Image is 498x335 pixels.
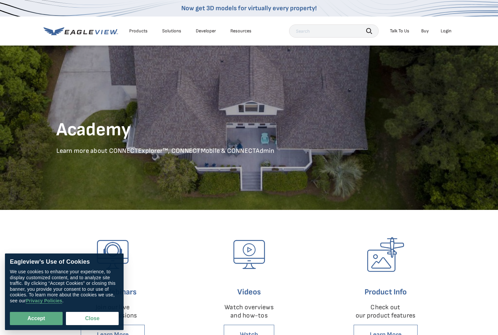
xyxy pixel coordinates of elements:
h6: Product Info [329,286,442,298]
h6: Videos [193,286,306,298]
div: We use cookies to enhance your experience, to display customized content, and to analyze site tra... [10,269,119,304]
div: Eagleview’s Use of Cookies [10,258,119,266]
div: Resources [230,28,251,34]
a: Now get 3D models for virtually every property! [181,4,317,12]
input: Search [289,24,379,38]
button: Close [66,312,119,325]
h1: Academy [56,118,442,142]
a: Buy [421,28,429,34]
a: Developer [196,28,216,34]
div: Talk To Us [390,28,409,34]
p: Check out our product features [329,303,442,320]
div: Login [441,28,452,34]
a: Privacy Policies [26,298,62,304]
div: Products [129,28,148,34]
p: Learn more about CONNECTExplorer™, CONNECTMobile & CONNECTAdmin [56,147,442,155]
div: Solutions [162,28,181,34]
button: Accept [10,312,63,325]
p: Watch overviews and how-tos [193,303,306,320]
